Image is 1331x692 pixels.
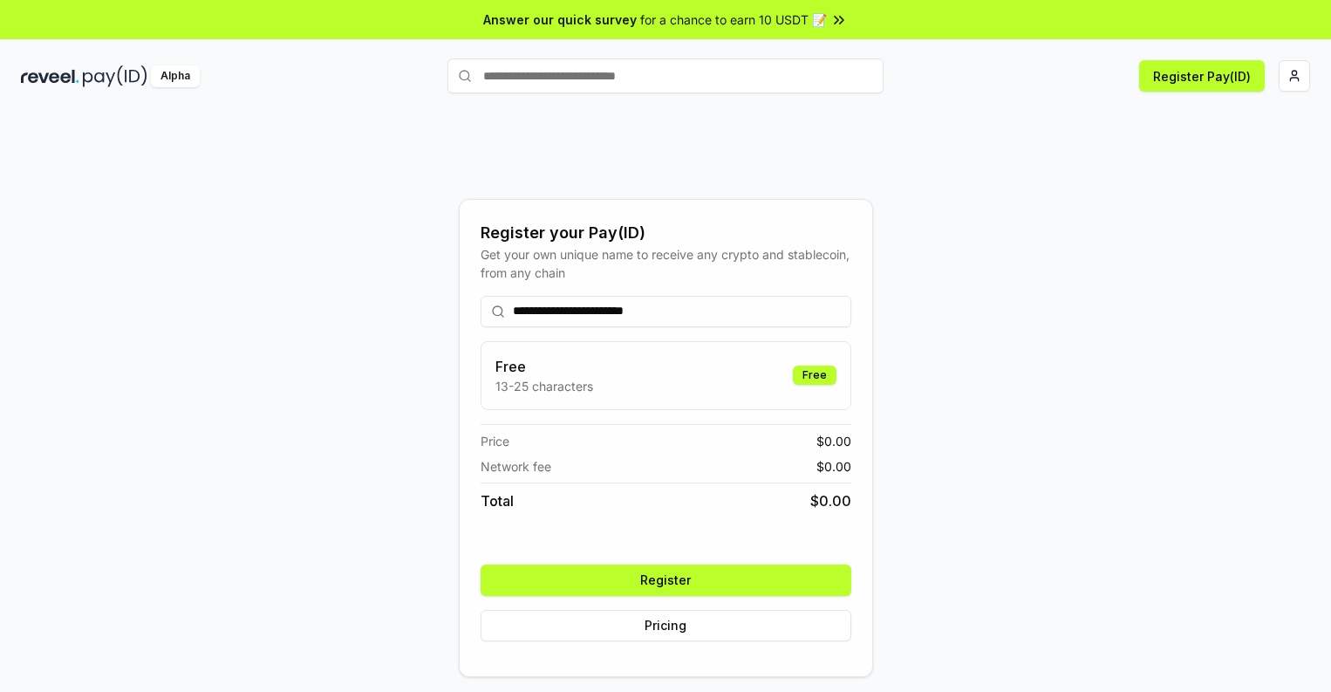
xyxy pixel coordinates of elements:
[816,432,851,450] span: $ 0.00
[483,10,637,29] span: Answer our quick survey
[481,432,509,450] span: Price
[481,610,851,641] button: Pricing
[83,65,147,87] img: pay_id
[495,356,593,377] h3: Free
[495,377,593,395] p: 13-25 characters
[816,457,851,476] span: $ 0.00
[21,65,79,87] img: reveel_dark
[793,366,836,385] div: Free
[810,490,851,511] span: $ 0.00
[481,565,851,596] button: Register
[640,10,827,29] span: for a chance to earn 10 USDT 📝
[481,245,851,282] div: Get your own unique name to receive any crypto and stablecoin, from any chain
[481,457,551,476] span: Network fee
[151,65,200,87] div: Alpha
[481,490,514,511] span: Total
[481,221,851,245] div: Register your Pay(ID)
[1139,60,1265,92] button: Register Pay(ID)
